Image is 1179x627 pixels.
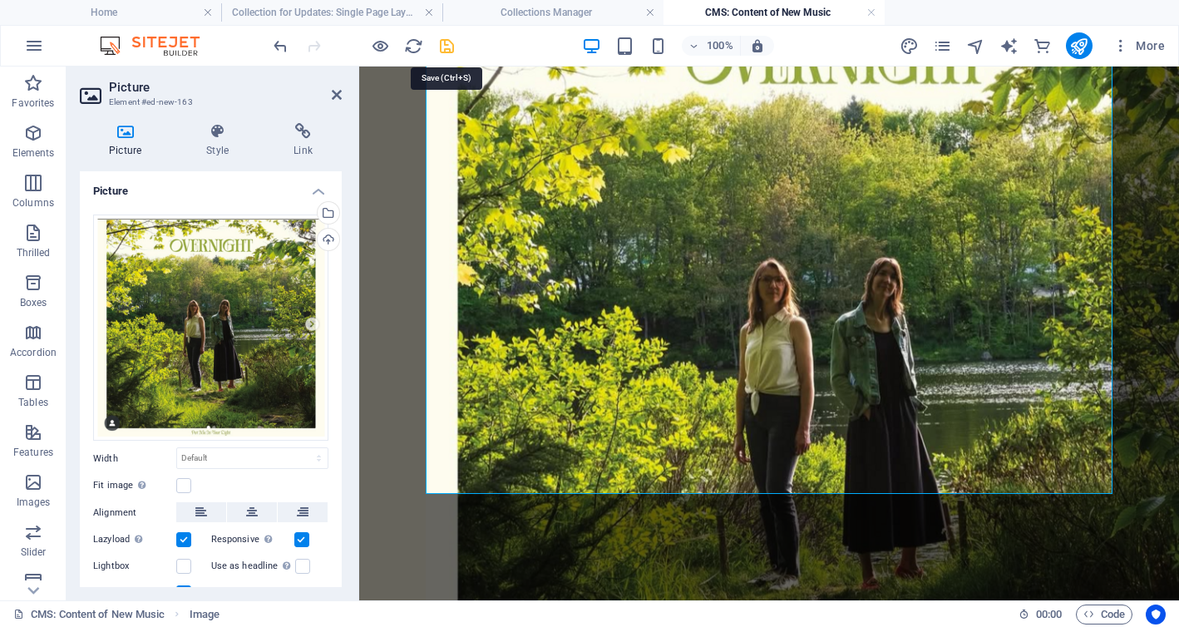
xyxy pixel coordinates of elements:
img: Editor Logo [96,36,220,56]
button: pages [933,36,953,56]
font: Style [206,145,229,156]
font: Slider [21,546,47,558]
font: Alignment [93,507,136,518]
font: Link [294,145,313,156]
font: Collection for Updates: Single Page Layout [232,7,421,18]
font: Accordion [10,347,57,358]
span: Click to select. Double-click to edit [190,605,220,625]
font: Width [93,453,118,464]
font: Lightbox [93,560,129,571]
font: Element #ed-new-163 [109,97,193,106]
i: Design (Ctrl+Alt+Y) [900,37,919,56]
font: Picture [109,145,141,156]
font: More [1136,39,1165,52]
font: Boxes [20,297,47,309]
font: Home [91,7,117,18]
button: save [437,36,456,56]
font: Images [17,496,51,508]
button: undo [270,36,290,56]
div: Screenshot_20250905-153932-8kM1zkc4aTZVwPwEDRGo8w.png [93,215,328,442]
font: Columns [12,197,54,209]
i: Publish [1069,37,1088,56]
i: Pages (Ctrl+Alt+S) [933,37,952,56]
i: AI Writer [999,37,1019,56]
i: Reload page [404,37,423,56]
a: Click to cancel selection. Double-click to open Pages [13,605,165,625]
button: More [1106,32,1172,59]
font: Favorites [12,97,54,109]
i: Trade [1033,37,1052,56]
i: Navigator [966,37,985,56]
button: 100% [682,36,741,56]
button: reload [403,36,423,56]
button: publish [1066,32,1093,59]
font: Elements [12,147,55,159]
font: Thrilled [17,247,51,259]
button: trade [1033,36,1053,56]
nav: breadcrumb [190,605,220,625]
font: Features [13,447,53,458]
font: Picture [109,80,150,95]
font: 100% [707,39,733,52]
font: Fit image [93,480,133,491]
button: Code [1076,605,1132,625]
font: Responsive [211,534,259,545]
font: Picture [93,185,128,197]
i: On resize automatically adjust zoom level to fit chosen device. [750,38,765,53]
font: Lazyload [93,534,130,545]
font: Code [1101,608,1125,620]
i: Undo: Change image (Ctrl+Z) [271,37,290,56]
font: Use as headline [211,560,279,571]
button: text_generator [999,36,1019,56]
button: Usercentrics [1146,605,1166,625]
font: CMS: Content of New Music [31,608,165,620]
button: navigator [966,36,986,56]
font: CMS: Content of New Music [705,7,831,18]
font: 00:00 [1036,608,1062,620]
h6: Session time [1019,605,1063,625]
font: Collections Manager [501,7,592,18]
font: Tables [18,397,48,408]
button: design [900,36,920,56]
